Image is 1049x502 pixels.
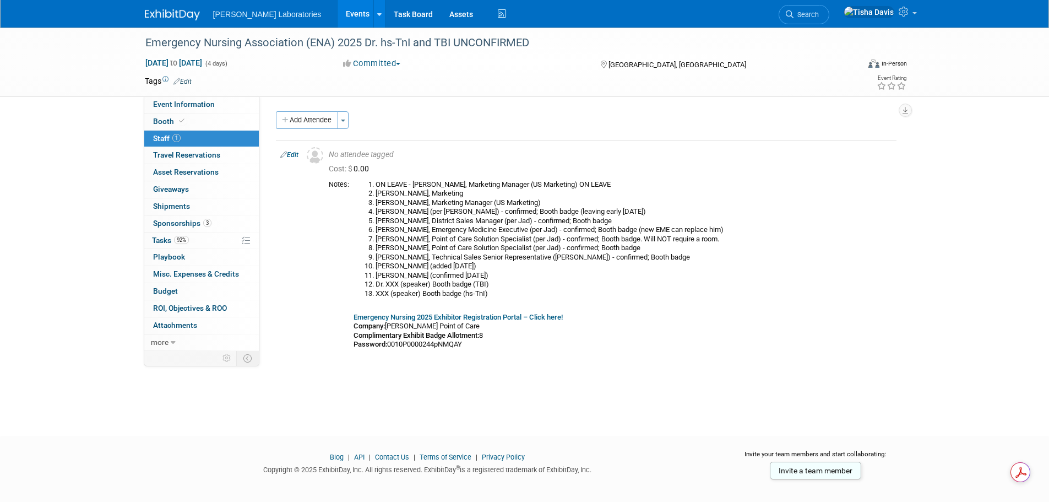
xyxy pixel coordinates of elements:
[153,150,220,159] span: Travel Reservations
[174,236,189,244] span: 92%
[204,60,227,67] span: (4 days)
[411,453,418,461] span: |
[145,58,203,68] span: [DATE] [DATE]
[151,338,169,347] span: more
[376,217,892,226] li: [PERSON_NAME], District Sales Manager (per Jad) - confirmed; Booth badge
[366,453,373,461] span: |
[794,57,907,74] div: Event Format
[144,233,259,249] a: Tasks92%
[727,450,905,466] div: Invite your team members and start collaborating:
[376,207,892,217] li: [PERSON_NAME] (per [PERSON_NAME]) - confirmed; Booth badge (leaving early [DATE])
[376,180,892,190] li: ON LEAVE - [PERSON_NAME], Marketing Manager (US Marketing) ON LEAVE
[144,300,259,317] a: ROI, Objectives & ROO
[376,225,892,235] li: [PERSON_NAME], Emergency Medicine Executive (per Jad) - confirmed; Booth badge (new EME can repla...
[144,334,259,351] a: more
[169,58,179,67] span: to
[153,117,187,126] span: Booth
[354,322,385,330] b: Company:
[153,287,178,295] span: Budget
[145,75,192,87] td: Tags
[173,78,192,85] a: Edit
[307,147,323,164] img: Unassigned-User-Icon.png
[144,147,259,164] a: Travel Reservations
[376,289,892,299] li: XXX (speaker) Booth badge (hs-TnI)
[153,134,181,143] span: Staff
[877,75,906,81] div: Event Rating
[339,58,405,69] button: Committed
[376,198,892,208] li: [PERSON_NAME], Marketing Manager (US Marketing)
[236,351,259,365] td: Toggle Event Tabs
[144,198,259,215] a: Shipments
[144,114,259,130] a: Booth
[213,10,322,19] span: [PERSON_NAME] Laboratories
[280,151,298,159] a: Edit
[779,5,829,24] a: Search
[144,96,259,113] a: Event Information
[330,453,344,461] a: Blog
[354,331,479,339] b: Complimentary Exhibit Badge Allotment:
[144,283,259,300] a: Budget
[376,280,892,289] li: Dr. XXX (speaker) Booth badge (TBI)
[482,453,525,461] a: Privacy Policy
[376,262,892,271] li: [PERSON_NAME] (added [DATE])
[456,465,460,471] sup: ®
[376,244,892,253] li: [PERSON_NAME], Point of Care Solution Specialist (per Jad) - confirmed; Booth badge
[329,164,354,173] span: Cost: $
[376,189,892,198] li: [PERSON_NAME], Marketing
[345,453,352,461] span: |
[145,9,200,20] img: ExhibitDay
[770,462,861,479] a: Invite a team member
[153,269,239,278] span: Misc. Expenses & Credits
[844,6,894,18] img: Tisha Davis
[376,253,892,262] li: [PERSON_NAME], Technical Sales Senior Representative ([PERSON_NAME]) - confirmed; Booth badge
[276,111,338,129] button: Add Attendee
[142,33,843,53] div: Emergency Nursing Association (ENA) 2025 Dr. hs-TnI and TBI UNCONFIRMED
[420,453,471,461] a: Terms of Service
[153,185,189,193] span: Giveaways
[354,453,365,461] a: API
[144,215,259,232] a: Sponsorships3
[153,252,185,261] span: Playbook
[172,134,181,142] span: 1
[868,59,879,68] img: Format-Inperson.png
[153,304,227,312] span: ROI, Objectives & ROO
[881,60,907,68] div: In-Person
[793,10,819,19] span: Search
[153,219,211,228] span: Sponsorships
[144,131,259,147] a: Staff1
[152,236,189,245] span: Tasks
[329,150,892,160] div: No attendee tagged
[145,462,711,475] div: Copyright © 2025 ExhibitDay, Inc. All rights reserved. ExhibitDay is a registered trademark of Ex...
[354,180,892,349] div: [PERSON_NAME] Point of Care 8 0010P0000244pNMQAY
[329,164,373,173] span: 0.00
[354,313,563,321] a: Emergency Nursing 2025 Exhibitor Registration Portal – Click here!
[144,181,259,198] a: Giveaways
[203,219,211,227] span: 3
[608,61,746,69] span: [GEOGRAPHIC_DATA], [GEOGRAPHIC_DATA]
[354,340,387,348] b: Password:
[375,453,409,461] a: Contact Us
[376,271,892,280] li: [PERSON_NAME] (confirmed [DATE])
[144,317,259,334] a: Attachments
[144,266,259,283] a: Misc. Expenses & Credits
[153,202,190,210] span: Shipments
[218,351,237,365] td: Personalize Event Tab Strip
[179,118,184,124] i: Booth reservation complete
[144,164,259,181] a: Asset Reservations
[144,249,259,266] a: Playbook
[153,321,197,330] span: Attachments
[153,168,219,176] span: Asset Reservations
[473,453,480,461] span: |
[376,235,892,244] li: [PERSON_NAME], Point of Care Solution Specialist (per Jad) - confirmed; Booth badge. Will NOT req...
[153,100,215,109] span: Event Information
[329,180,349,189] div: Notes:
